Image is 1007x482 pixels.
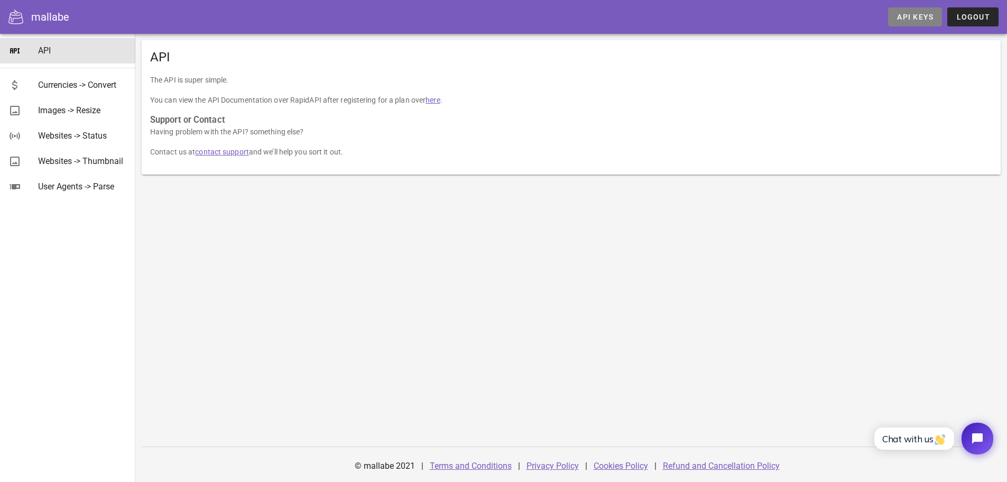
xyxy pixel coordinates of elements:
[195,148,249,156] a: contact support
[38,46,127,56] div: API
[38,156,127,166] div: Websites -> Thumbnail
[421,453,423,479] div: |
[38,105,127,115] div: Images -> Resize
[947,7,999,26] button: Logout
[594,461,648,471] a: Cookies Policy
[863,414,1002,463] iframe: Tidio Chat
[150,74,992,86] p: The API is super simple.
[150,114,992,126] h3: Support or Contact
[38,131,127,141] div: Websites -> Status
[150,146,992,158] p: Contact us at and we’ll help you sort it out.
[38,181,127,192] div: User Agents -> Parse
[31,9,69,25] div: mallabe
[426,96,440,104] a: here
[956,13,990,21] span: Logout
[430,461,512,471] a: Terms and Conditions
[585,453,587,479] div: |
[654,453,657,479] div: |
[663,461,780,471] a: Refund and Cancellation Policy
[150,94,992,106] p: You can view the API Documentation over RapidAPI after registering for a plan over .
[888,7,942,26] a: API Keys
[38,80,127,90] div: Currencies -> Convert
[142,40,1001,74] div: API
[518,453,520,479] div: |
[526,461,579,471] a: Privacy Policy
[150,126,992,138] p: Having problem with the API? something else?
[348,453,421,479] div: © mallabe 2021
[897,13,934,21] span: API Keys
